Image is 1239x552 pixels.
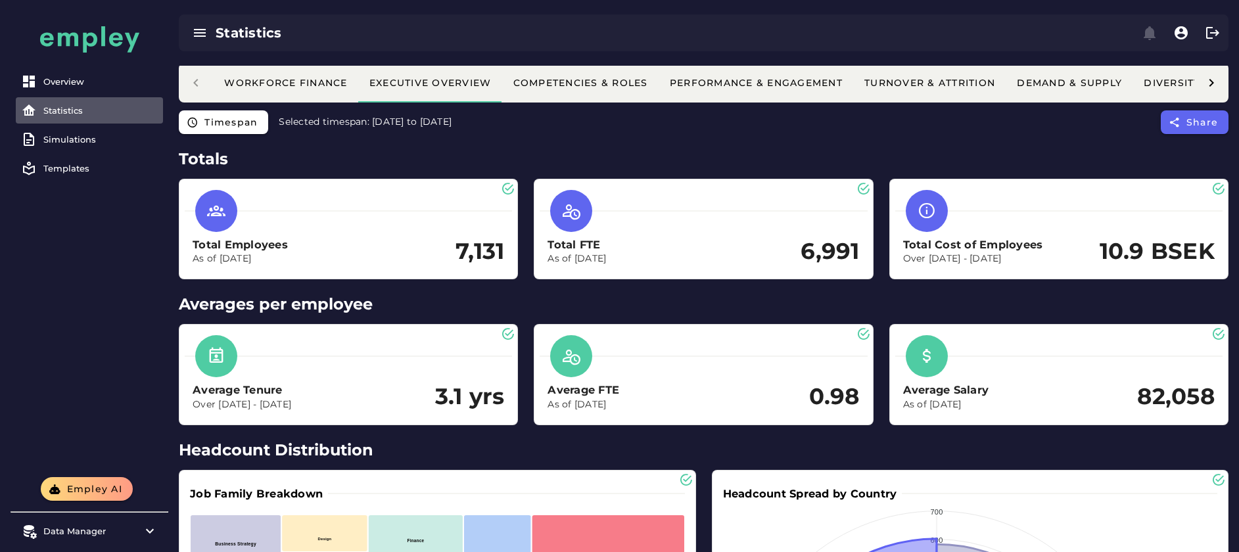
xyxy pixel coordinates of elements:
span: Empley AI [66,483,122,495]
h2: 3.1 yrs [435,384,505,410]
a: Templates [16,155,163,181]
a: Statistics [16,97,163,124]
h2: 82,058 [1137,384,1215,410]
h3: Job Family Breakdown [190,486,328,501]
h3: Average Salary [903,382,989,398]
span: Selected timespan: [DATE] to [DATE] [279,116,452,127]
span: Timespan [204,116,258,128]
div: Executive Overview [369,77,492,89]
h3: Headcount Spread by Country [723,486,902,501]
p: Over [DATE] - [DATE] [903,252,1043,265]
p: As of [DATE] [548,398,619,411]
h2: 6,991 [801,239,859,265]
h3: Average FTE [548,382,619,398]
button: Share [1161,110,1229,134]
div: Overview [43,76,158,87]
button: Timespan [179,110,268,134]
a: Simulations [16,126,163,152]
h2: 0.98 [809,384,860,410]
div: Diversity [1143,77,1201,89]
h2: Averages per employee [179,292,1228,316]
div: Statistics [43,105,158,116]
span: Share [1186,116,1219,128]
p: As of [DATE] [903,398,989,411]
h2: 7,131 [456,239,504,265]
h2: Totals [179,147,1228,171]
button: Empley AI [41,477,133,501]
div: Simulations [43,134,158,145]
h3: Total FTE [548,237,606,252]
p: As of [DATE] [548,252,606,265]
a: Overview [16,68,163,95]
h3: Total Employees [193,237,288,252]
p: As of [DATE] [193,252,288,265]
div: Performance & Engagement [669,77,843,89]
div: Demand & Supply [1016,77,1122,89]
h2: Headcount Distribution [179,438,1228,462]
div: Data Manager [43,526,135,536]
h2: 10.9 BSEK [1100,239,1215,265]
text: 700 [930,508,943,516]
div: Statistics [216,24,675,42]
div: Turnover & Attrition [864,77,995,89]
div: Templates [43,163,158,173]
div: Workforce Finance [223,77,348,89]
p: Over [DATE] - [DATE] [193,398,291,411]
h3: Average Tenure [193,382,291,398]
h3: Total Cost of Employees [903,237,1043,252]
div: Competencies & Roles [512,77,647,89]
